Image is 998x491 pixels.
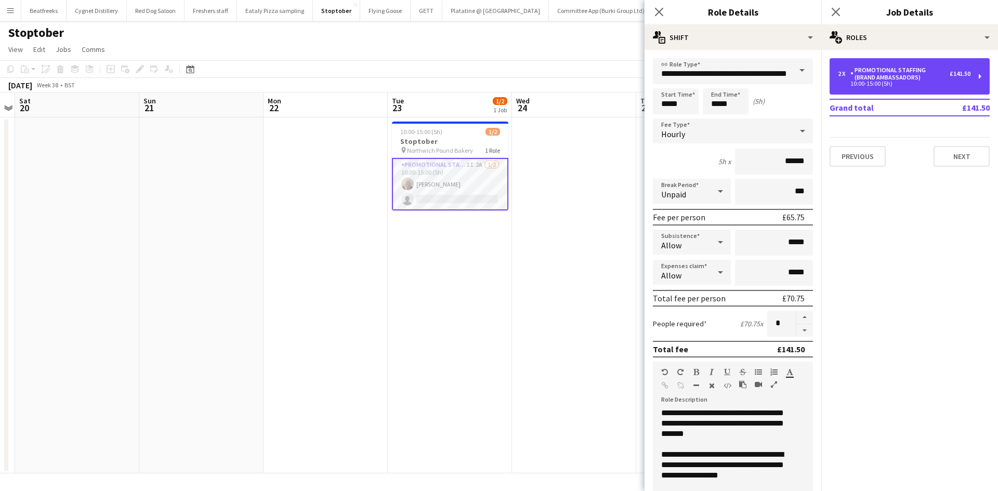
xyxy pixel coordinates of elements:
[653,344,688,354] div: Total fee
[29,43,49,56] a: Edit
[400,128,442,136] span: 10:00-15:00 (5h)
[821,5,998,19] h3: Job Details
[950,70,970,77] div: £141.50
[708,368,715,376] button: Italic
[18,102,31,114] span: 20
[142,102,156,114] span: 21
[407,147,473,154] span: Northwich Pound Bakery
[8,25,64,41] h1: Stoptober
[653,293,726,303] div: Total fee per person
[661,189,686,200] span: Unpaid
[8,45,23,54] span: View
[770,368,778,376] button: Ordered List
[645,25,821,50] div: Shift
[485,147,500,154] span: 1 Role
[82,45,105,54] span: Comms
[782,293,805,303] div: £70.75
[639,102,653,114] span: 25
[770,380,778,389] button: Fullscreen
[485,128,500,136] span: 1/2
[268,96,281,105] span: Mon
[19,96,31,105] span: Sat
[724,381,731,390] button: HTML Code
[33,45,45,54] span: Edit
[640,96,653,105] span: Thu
[928,99,990,116] td: £141.50
[64,81,75,89] div: BST
[653,319,707,328] label: People required
[850,67,950,81] div: Promotional Staffing (Brand Ambassadors)
[237,1,313,21] button: Eataly Pizza sampling
[51,43,75,56] a: Jobs
[34,81,60,89] span: Week 38
[724,368,731,376] button: Underline
[708,381,715,390] button: Clear Formatting
[718,157,731,166] div: 5h x
[739,380,746,389] button: Paste as plain text
[653,212,705,222] div: Fee per person
[661,270,681,281] span: Allow
[313,1,360,21] button: Stoptober
[266,102,281,114] span: 22
[493,106,507,114] div: 1 Job
[390,102,404,114] span: 23
[56,45,71,54] span: Jobs
[127,1,185,21] button: Red Dog Saloon
[753,97,765,106] div: (5h)
[838,70,850,77] div: 2 x
[442,1,549,21] button: Platatine @ [GEOGRAPHIC_DATA]
[755,368,762,376] button: Unordered List
[830,146,886,167] button: Previous
[821,25,998,50] div: Roles
[661,129,685,139] span: Hourly
[739,368,746,376] button: Strikethrough
[740,319,763,328] div: £70.75 x
[515,102,530,114] span: 24
[645,5,821,19] h3: Role Details
[8,80,32,90] div: [DATE]
[411,1,442,21] button: GETT
[392,158,508,210] app-card-role: Promotional Staffing (Brand Ambassadors)1I2A1/210:00-15:00 (5h)[PERSON_NAME]
[185,1,237,21] button: Freshers staff
[493,97,507,105] span: 1/2
[549,1,653,21] button: Committee App (Burki Group Ltd)
[755,380,762,389] button: Insert video
[677,368,684,376] button: Redo
[777,344,805,354] div: £141.50
[143,96,156,105] span: Sun
[392,122,508,210] app-job-card: 10:00-15:00 (5h)1/2Stoptober Northwich Pound Bakery1 RolePromotional Staffing (Brand Ambassadors)...
[392,137,508,146] h3: Stoptober
[67,1,127,21] button: Cygnet Distillery
[21,1,67,21] button: Beatfreeks
[360,1,411,21] button: Flying Goose
[516,96,530,105] span: Wed
[661,368,668,376] button: Undo
[786,368,793,376] button: Text Color
[661,240,681,250] span: Allow
[392,96,404,105] span: Tue
[796,311,813,324] button: Increase
[692,381,700,390] button: Horizontal Line
[4,43,27,56] a: View
[692,368,700,376] button: Bold
[838,81,970,86] div: 10:00-15:00 (5h)
[934,146,990,167] button: Next
[77,43,109,56] a: Comms
[796,324,813,337] button: Decrease
[830,99,928,116] td: Grand total
[782,212,805,222] div: £65.75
